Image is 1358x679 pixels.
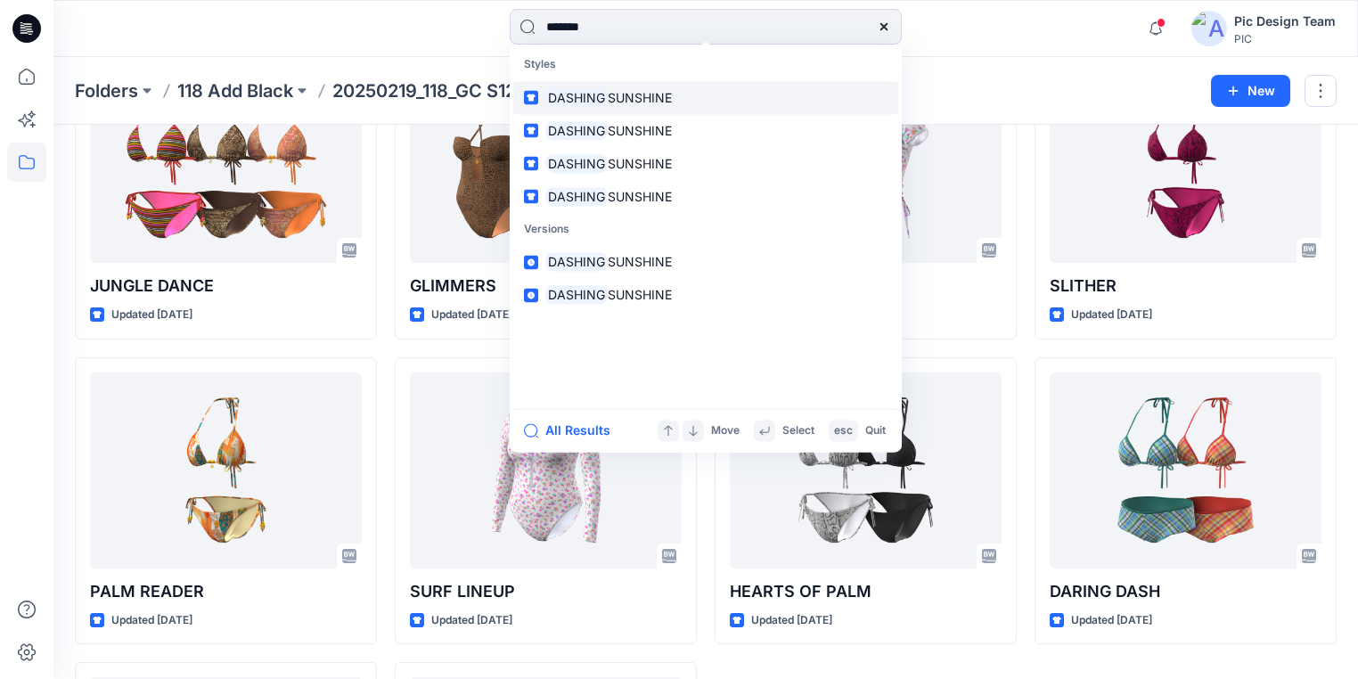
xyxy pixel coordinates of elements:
a: SLITHER [1050,67,1321,263]
p: Updated [DATE] [111,611,192,630]
p: Versions [513,213,898,246]
p: Quit [865,421,886,440]
a: PALM READER [90,372,362,569]
p: 20250219_118_GC S125 NOBO SWIM [332,78,638,103]
a: JUNGLE DANCE [90,67,362,263]
mark: DASHING [545,252,608,273]
a: DASHINGSUNSHINE [513,180,898,213]
p: Updated [DATE] [751,611,832,630]
button: New [1211,75,1290,107]
span: SUNSHINE [608,255,672,270]
p: Styles [513,48,898,81]
img: avatar [1191,11,1227,46]
p: DARING DASH [1050,579,1321,604]
span: SUNSHINE [608,189,672,204]
mark: DASHING [545,153,608,174]
mark: DASHING [545,120,608,141]
p: Select [782,421,814,440]
a: 118 Add Black [177,78,293,103]
p: Updated [DATE] [431,611,512,630]
a: DASHINGSUNSHINE [513,114,898,147]
a: DASHINGSUNSHINE [513,147,898,180]
mark: DASHING [545,87,608,108]
p: Updated [DATE] [1071,611,1152,630]
div: Pic Design Team [1234,11,1336,32]
span: SUNSHINE [608,156,672,171]
span: SUNSHINE [608,288,672,303]
p: Updated [DATE] [431,306,512,324]
p: Updated [DATE] [1071,306,1152,324]
p: SURF LINEUP [410,579,682,604]
p: HEARTS OF PALM [730,579,1002,604]
a: SURF LINEUP [410,372,682,569]
p: PALM READER [90,579,362,604]
p: JUNGLE DANCE [90,274,362,299]
span: SUNSHINE [608,90,672,105]
p: Move [711,421,740,440]
mark: DASHING [545,186,608,207]
a: HEARTS OF PALM [730,372,1002,569]
a: DASHINGSUNSHINE [513,81,898,114]
p: esc [834,421,853,440]
p: SLITHER [1050,274,1321,299]
div: PIC [1234,32,1336,45]
p: GLIMMERS [410,274,682,299]
a: DASHINGSUNSHINE [513,246,898,279]
button: All Results [524,420,622,441]
a: DARING DASH [1050,372,1321,569]
p: Updated [DATE] [111,306,192,324]
span: SUNSHINE [608,123,672,138]
mark: DASHING [545,285,608,306]
a: GLIMMERS [410,67,682,263]
a: DASHINGSUNSHINE [513,279,898,312]
a: Folders [75,78,138,103]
